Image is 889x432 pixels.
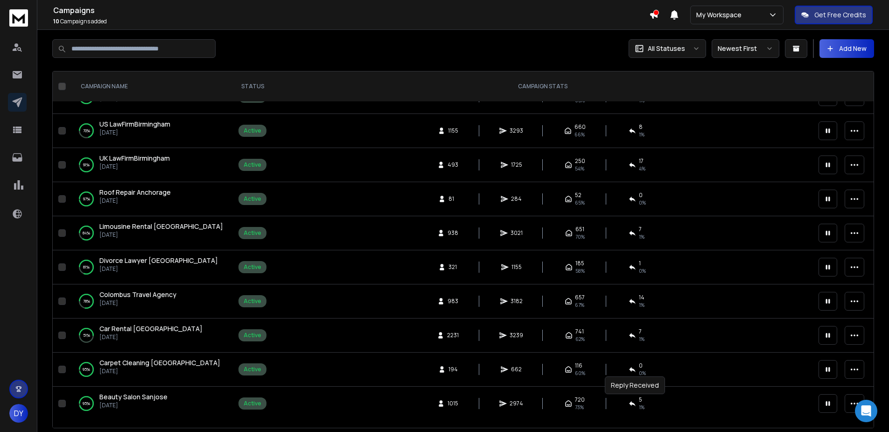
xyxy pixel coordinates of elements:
div: Active [244,400,261,407]
span: 5 [639,396,642,404]
span: 54 % [575,165,584,172]
span: 651 [575,226,584,233]
th: STATUS [233,71,272,102]
a: Roof Repair Anchorage [99,188,171,197]
span: 1 % [639,301,644,309]
span: 1155 [511,263,522,271]
span: 250 [575,157,585,165]
span: UK LawFirmBirmingham [99,154,170,163]
td: 70%US LawFirmBirmingham[DATE] [70,114,233,148]
span: 3293 [510,127,523,135]
span: 493 [448,161,458,169]
p: [DATE] [99,129,170,136]
a: US LawFirmBirmingham [99,120,170,129]
p: [DATE] [99,299,176,307]
span: 662 [511,366,522,373]
span: 0 % [639,267,646,275]
span: 4 % [639,165,645,172]
span: Limousine Rental [GEOGRAPHIC_DATA] [99,222,223,231]
span: 60 % [575,369,585,377]
p: 97 % [83,194,90,204]
p: 91 % [83,160,90,170]
p: 70 % [83,126,90,135]
span: Carpet Cleaning [GEOGRAPHIC_DATA] [99,358,220,367]
td: 95%Beauty Salon Sanjose[DATE] [70,387,233,421]
button: DY [9,404,28,423]
a: Colombus Travel Agency [99,290,176,299]
p: 51 % [83,331,90,340]
span: 8 [639,123,643,131]
p: [DATE] [99,163,170,170]
span: 10 [53,17,59,25]
span: 1015 [448,400,458,407]
a: Car Rental [GEOGRAPHIC_DATA] [99,324,203,333]
p: Campaigns added [53,18,649,25]
p: My Workspace [696,10,745,20]
span: 741 [575,328,584,335]
td: 81%Divorce Lawyer [GEOGRAPHIC_DATA][DATE] [70,250,233,284]
p: All Statuses [648,44,685,53]
th: CAMPAIGN STATS [272,71,813,102]
a: Beauty Salon Sanjose [99,392,168,402]
td: 97%Roof Repair Anchorage[DATE] [70,182,233,216]
span: 1725 [511,161,522,169]
span: 14 [639,294,644,301]
div: Active [244,263,261,271]
span: 52 [575,191,581,199]
div: Active [244,195,261,203]
td: 78%Colombus Travel Agency[DATE] [70,284,233,319]
button: Newest First [712,39,779,58]
span: 17 [639,157,644,165]
span: 185 [575,260,584,267]
p: [DATE] [99,402,168,409]
h1: Campaigns [53,5,649,16]
a: Limousine Rental [GEOGRAPHIC_DATA] [99,222,223,231]
p: [DATE] [99,265,218,273]
p: [DATE] [99,368,220,375]
div: Reply Received [605,376,665,394]
span: 284 [511,195,522,203]
p: [DATE] [99,333,203,341]
span: 67 % [575,301,584,309]
td: 84%Limousine Rental [GEOGRAPHIC_DATA][DATE] [70,216,233,250]
span: 938 [448,229,458,237]
span: 7 [639,226,642,233]
span: 1 % [639,335,644,343]
span: 70 % [575,233,585,241]
p: 84 % [83,228,90,238]
span: 0 [639,191,643,199]
p: 81 % [83,262,90,272]
span: 1 % [639,233,644,241]
th: CAMPAIGN NAME [70,71,233,102]
span: 81 [448,195,458,203]
button: Get Free Credits [795,6,873,24]
a: Divorce Lawyer [GEOGRAPHIC_DATA] [99,256,218,265]
div: Active [244,332,261,339]
span: 1155 [448,127,458,135]
span: 7 [639,328,642,335]
div: Active [244,127,261,135]
span: 66 % [574,131,585,138]
span: 0 % [639,369,646,377]
div: Active [244,229,261,237]
span: 983 [448,297,458,305]
span: 2974 [510,400,523,407]
span: Roof Repair Anchorage [99,188,171,197]
span: 1 [639,260,641,267]
p: 95 % [83,399,90,408]
button: Add New [819,39,874,58]
p: Get Free Credits [814,10,866,20]
div: Active [244,161,261,169]
span: 116 [575,362,582,369]
span: US LawFirmBirmingham [99,120,170,128]
span: 660 [574,123,586,131]
span: 1 % [639,131,644,138]
span: 3021 [511,229,523,237]
div: Active [244,297,261,305]
a: UK LawFirmBirmingham [99,154,170,163]
img: logo [9,9,28,27]
td: 51%Car Rental [GEOGRAPHIC_DATA][DATE] [70,319,233,353]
